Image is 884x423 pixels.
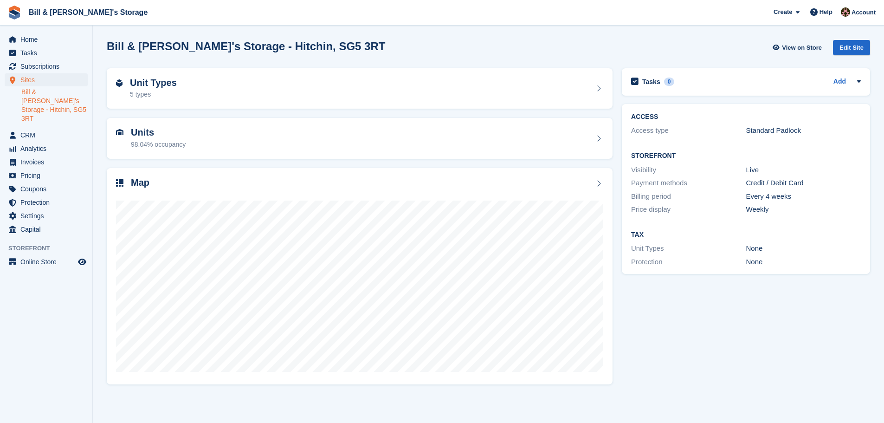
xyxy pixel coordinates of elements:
a: Preview store [77,256,88,267]
div: Standard Padlock [746,125,861,136]
div: None [746,257,861,267]
div: Weekly [746,204,861,215]
a: View on Store [771,40,826,55]
a: menu [5,60,88,73]
img: stora-icon-8386f47178a22dfd0bd8f6a31ec36ba5ce8667c1dd55bd0f319d3a0aa187defe.svg [7,6,21,20]
span: Create [774,7,792,17]
img: unit-type-icn-2b2737a686de81e16bb02015468b77c625bbabd49415b5ef34ead5e3b44a266d.svg [116,79,123,87]
img: map-icn-33ee37083ee616e46c38cad1a60f524a97daa1e2b2c8c0bc3eb3415660979fc1.svg [116,179,123,187]
h2: Units [131,127,186,138]
div: 5 types [130,90,177,99]
a: Bill & [PERSON_NAME]'s Storage - Hitchin, SG5 3RT [21,88,88,123]
div: 98.04% occupancy [131,140,186,150]
a: Units 98.04% occupancy [107,118,613,159]
a: menu [5,129,88,142]
div: Price display [631,204,746,215]
div: 0 [664,78,675,86]
h2: Tasks [642,78,660,86]
a: menu [5,223,88,236]
a: Unit Types 5 types [107,68,613,109]
div: Live [746,165,861,176]
span: Sites [20,73,76,86]
a: menu [5,196,88,209]
div: Visibility [631,165,746,176]
span: Analytics [20,142,76,155]
a: menu [5,255,88,268]
span: View on Store [782,43,822,52]
span: Capital [20,223,76,236]
span: Tasks [20,46,76,59]
a: menu [5,209,88,222]
h2: Map [131,177,149,188]
a: menu [5,169,88,182]
div: Every 4 weeks [746,191,861,202]
a: menu [5,73,88,86]
span: Pricing [20,169,76,182]
img: unit-icn-7be61d7bf1b0ce9d3e12c5938cc71ed9869f7b940bace4675aadf7bd6d80202e.svg [116,129,123,136]
div: Edit Site [833,40,870,55]
div: Unit Types [631,243,746,254]
div: Protection [631,257,746,267]
h2: Storefront [631,152,861,160]
div: Access type [631,125,746,136]
div: None [746,243,861,254]
span: Settings [20,209,76,222]
span: Help [819,7,832,17]
div: Payment methods [631,178,746,189]
h2: Bill & [PERSON_NAME]'s Storage - Hitchin, SG5 3RT [107,40,385,52]
span: Home [20,33,76,46]
span: Online Store [20,255,76,268]
a: menu [5,156,88,169]
div: Credit / Debit Card [746,178,861,189]
h2: Unit Types [130,78,177,88]
a: Map [107,168,613,385]
a: menu [5,182,88,195]
div: Billing period [631,191,746,202]
a: Add [833,77,846,87]
span: Account [852,8,876,17]
a: menu [5,33,88,46]
img: Jack Bottesch [841,7,850,17]
span: Storefront [8,244,92,253]
a: menu [5,46,88,59]
h2: Tax [631,231,861,239]
h2: ACCESS [631,113,861,121]
a: Bill & [PERSON_NAME]'s Storage [25,5,151,20]
span: Invoices [20,156,76,169]
span: Coupons [20,182,76,195]
a: menu [5,142,88,155]
span: CRM [20,129,76,142]
a: Edit Site [833,40,870,59]
span: Subscriptions [20,60,76,73]
span: Protection [20,196,76,209]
